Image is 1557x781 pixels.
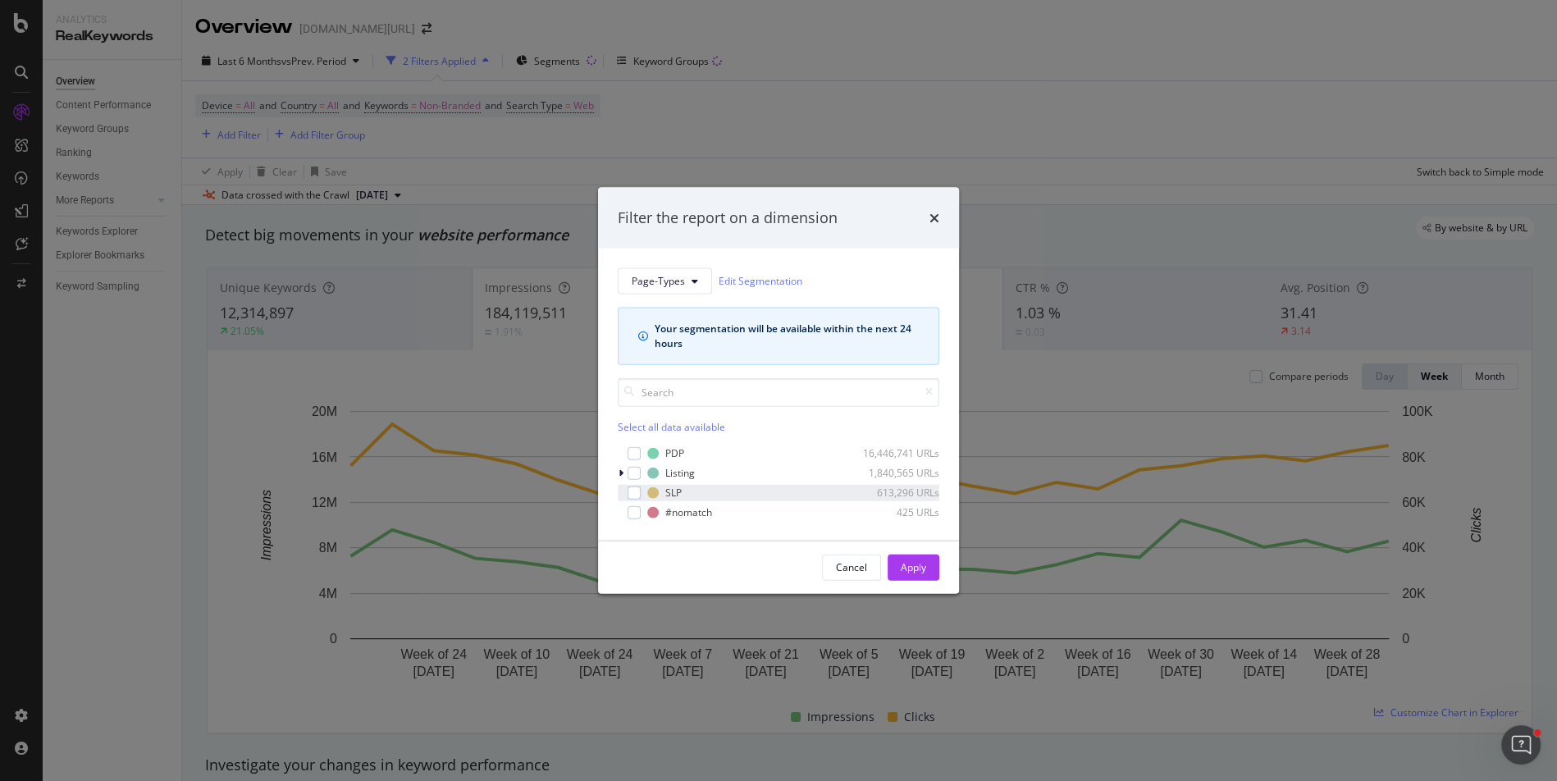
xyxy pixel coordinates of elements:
div: 425 URLs [859,505,939,519]
div: 613,296 URLs [859,486,939,500]
div: Select all data available [618,419,939,433]
input: Search [618,377,939,406]
div: times [929,208,939,229]
div: PDP [665,446,684,460]
div: Your segmentation will be available within the next 24 hours [655,321,919,350]
div: Apply [901,560,926,574]
div: 16,446,741 URLs [859,446,939,460]
a: Edit Segmentation [719,272,802,290]
div: Listing [665,466,695,480]
button: Apply [888,554,939,580]
div: info banner [618,307,939,364]
div: Cancel [836,560,867,574]
div: Filter the report on a dimension [618,208,838,229]
span: Page-Types [632,274,685,288]
div: modal [598,188,959,594]
button: Page-Types [618,267,712,294]
div: 1,840,565 URLs [859,466,939,480]
div: #nomatch [665,505,712,519]
iframe: Intercom live chat [1501,725,1541,765]
button: Cancel [822,554,881,580]
div: SLP [665,486,682,500]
